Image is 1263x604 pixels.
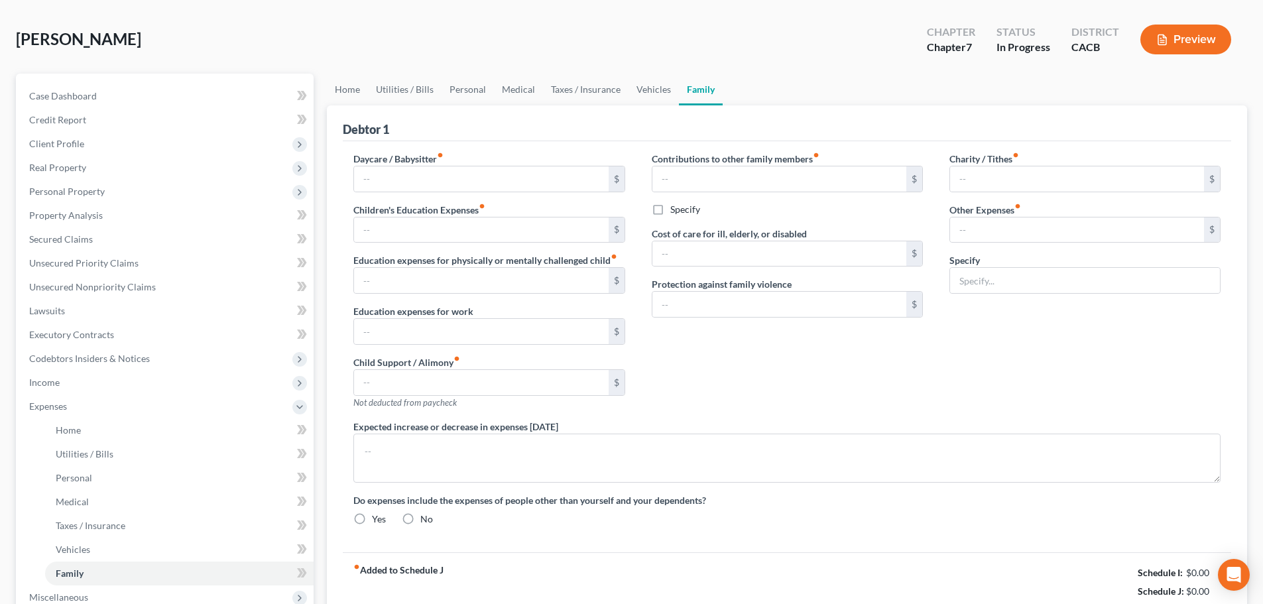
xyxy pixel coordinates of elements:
i: fiber_manual_record [479,203,485,210]
a: Secured Claims [19,227,314,251]
span: Home [56,424,81,436]
label: Child Support / Alimony [353,355,460,369]
span: Vehicles [56,544,90,555]
div: $ [609,166,625,192]
span: Taxes / Insurance [56,520,125,531]
div: $ [906,292,922,317]
i: fiber_manual_record [353,564,360,570]
span: [PERSON_NAME] [16,29,141,48]
div: Open Intercom Messenger [1218,559,1250,591]
span: Unsecured Priority Claims [29,257,139,269]
label: Specify [949,253,980,267]
i: fiber_manual_record [1014,203,1021,210]
i: fiber_manual_record [453,355,460,362]
span: Medical [56,496,89,507]
a: Personal [442,74,494,105]
label: Contributions to other family members [652,152,819,166]
i: fiber_manual_record [437,152,444,158]
div: District [1071,25,1119,40]
i: fiber_manual_record [611,253,617,260]
span: Property Analysis [29,210,103,221]
div: $0.00 [1186,585,1221,598]
a: Home [45,418,314,442]
span: Secured Claims [29,233,93,245]
label: No [420,513,433,526]
label: Specify [670,203,700,216]
strong: Schedule I: [1138,567,1183,578]
a: Vehicles [629,74,679,105]
input: -- [652,166,906,192]
span: 7 [966,40,972,53]
span: Lawsuits [29,305,65,316]
span: Codebtors Insiders & Notices [29,353,150,364]
label: Protection against family violence [652,277,792,291]
div: $ [609,319,625,344]
span: Expenses [29,400,67,412]
i: fiber_manual_record [1012,152,1019,158]
div: $ [1204,166,1220,192]
div: $ [906,166,922,192]
span: Income [29,377,60,388]
label: Children's Education Expenses [353,203,485,217]
input: -- [652,241,906,267]
span: Executory Contracts [29,329,114,340]
label: Education expenses for work [353,304,473,318]
button: Preview [1140,25,1231,54]
a: Lawsuits [19,299,314,323]
input: Specify... [950,268,1220,293]
a: Utilities / Bills [368,74,442,105]
div: $ [906,241,922,267]
div: $ [609,217,625,243]
label: Do expenses include the expenses of people other than yourself and your dependents? [353,493,1221,507]
span: Client Profile [29,138,84,149]
a: Family [679,74,723,105]
a: Vehicles [45,538,314,562]
span: Personal Property [29,186,105,197]
span: Utilities / Bills [56,448,113,459]
a: Medical [45,490,314,514]
div: CACB [1071,40,1119,55]
a: Case Dashboard [19,84,314,108]
div: Chapter [927,40,975,55]
input: -- [652,292,906,317]
label: Cost of care for ill, elderly, or disabled [652,227,807,241]
a: Unsecured Nonpriority Claims [19,275,314,299]
div: In Progress [996,40,1050,55]
span: Unsecured Nonpriority Claims [29,281,156,292]
span: Not deducted from paycheck [353,397,457,408]
span: Real Property [29,162,86,173]
input: -- [950,166,1204,192]
label: Yes [372,513,386,526]
div: $ [609,370,625,395]
div: Status [996,25,1050,40]
a: Executory Contracts [19,323,314,347]
span: Case Dashboard [29,90,97,101]
i: fiber_manual_record [813,152,819,158]
input: -- [354,166,608,192]
input: -- [354,319,608,344]
label: Charity / Tithes [949,152,1019,166]
a: Medical [494,74,543,105]
span: Family [56,568,84,579]
div: Chapter [927,25,975,40]
a: Personal [45,466,314,490]
input: -- [354,370,608,395]
strong: Schedule J: [1138,585,1184,597]
a: Family [45,562,314,585]
a: Property Analysis [19,204,314,227]
div: $0.00 [1186,566,1221,579]
div: $ [1204,217,1220,243]
a: Taxes / Insurance [543,74,629,105]
label: Daycare / Babysitter [353,152,444,166]
label: Education expenses for physically or mentally challenged child [353,253,617,267]
label: Other Expenses [949,203,1021,217]
input: -- [354,268,608,293]
span: Credit Report [29,114,86,125]
a: Home [327,74,368,105]
span: Personal [56,472,92,483]
label: Expected increase or decrease in expenses [DATE] [353,420,558,434]
span: Miscellaneous [29,591,88,603]
a: Credit Report [19,108,314,132]
a: Utilities / Bills [45,442,314,466]
div: Debtor 1 [343,121,389,137]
